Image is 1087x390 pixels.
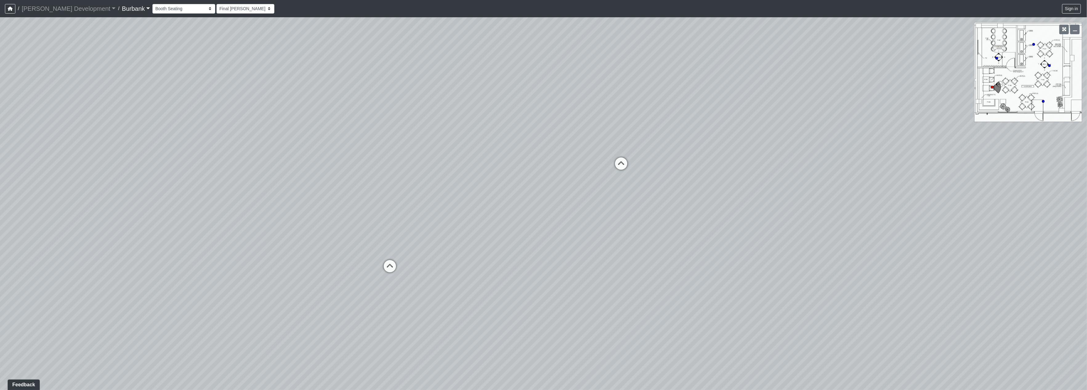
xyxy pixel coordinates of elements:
[5,378,41,390] iframe: Ybug feedback widget
[122,2,150,15] a: Burbank
[115,2,122,15] span: /
[22,2,115,15] a: [PERSON_NAME] Development
[15,2,22,15] span: /
[1062,4,1081,14] button: Sign in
